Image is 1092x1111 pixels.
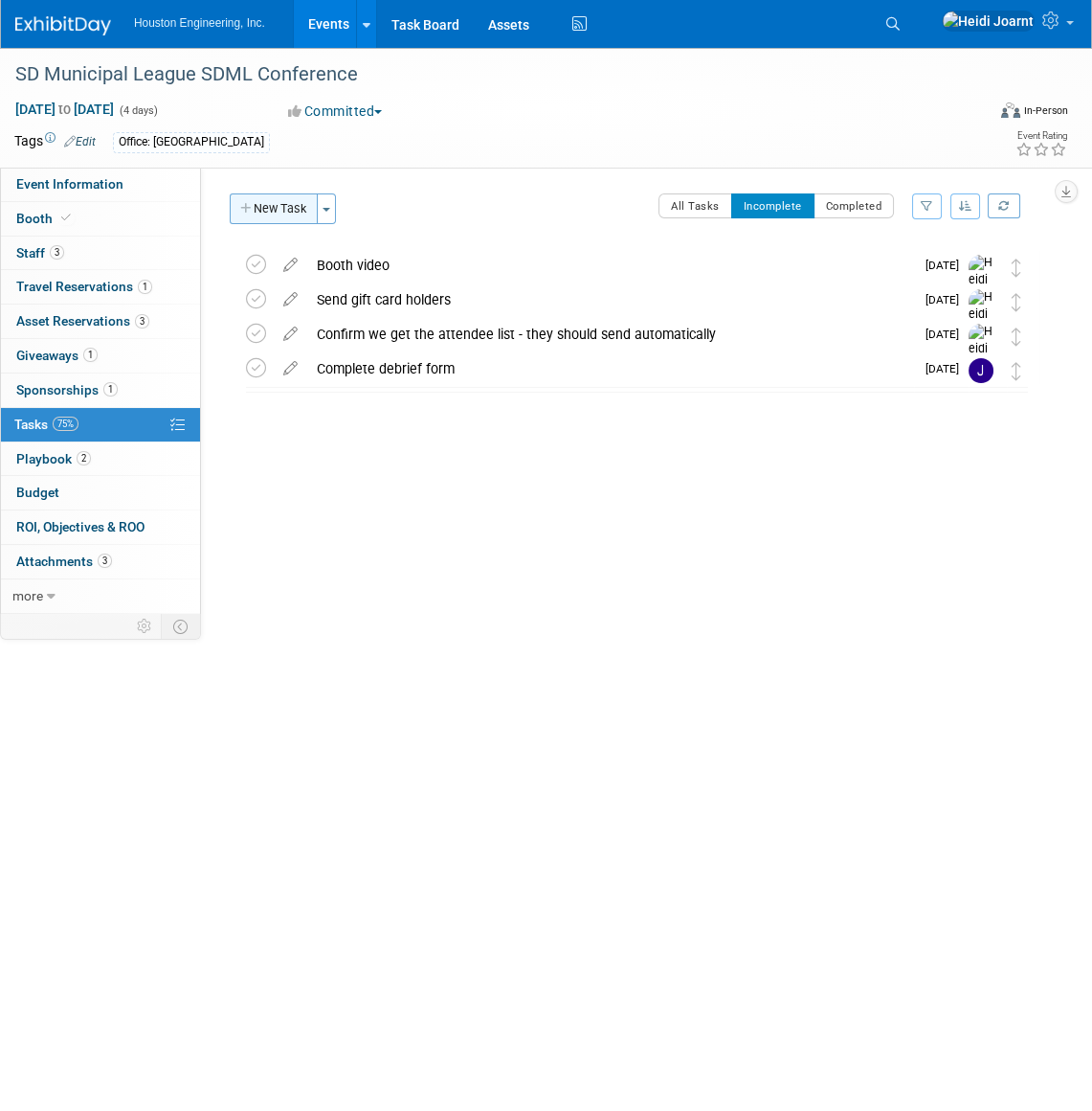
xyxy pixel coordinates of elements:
button: Committed [281,102,390,121]
img: Heidi Joarnt [969,324,997,392]
a: edit [274,326,307,343]
a: edit [274,360,307,377]
span: [DATE] [925,293,969,306]
img: Heidi Joarnt [969,289,997,357]
span: 1 [138,280,152,294]
span: Attachments [16,554,112,569]
div: Booth video [307,249,914,282]
span: Staff [16,245,64,261]
div: Office: [GEOGRAPHIC_DATA] [113,132,270,152]
div: Confirm we get the attendee list - they should send automatically [307,318,914,351]
span: [DATE] [925,362,969,375]
button: Incomplete [731,193,814,218]
a: Giveaways1 [1,339,200,373]
img: Heidi Joarnt [969,255,997,323]
i: Move task [1012,293,1021,311]
img: ExhibitDay [15,16,111,35]
i: Booth reservation complete [61,213,71,223]
span: ROI, Objectives & ROO [16,519,145,534]
i: Move task [1012,362,1021,380]
span: 1 [83,348,98,362]
span: to [56,102,74,117]
span: 75% [53,417,78,431]
span: Houston Engineering, Inc. [134,16,265,30]
span: 1 [103,382,118,397]
button: New Task [230,193,318,224]
a: Tasks75% [1,408,200,442]
span: [DATE] [DATE] [14,101,115,118]
td: Personalize Event Tab Strip [128,614,162,639]
span: Playbook [16,451,91,466]
span: [DATE] [925,259,969,272]
div: Event Rating [1015,131,1067,141]
span: Budget [16,485,59,500]
div: Complete debrief form [307,352,914,385]
a: ROI, Objectives & ROO [1,510,200,544]
span: (4 days) [118,104,158,117]
a: Refresh [988,193,1020,218]
span: 3 [50,245,64,260]
a: Playbook2 [1,442,200,476]
a: Booth [1,202,200,236]
span: 3 [135,314,149,329]
div: In-Person [1023,103,1068,118]
a: Event Information [1,168,200,201]
a: Attachments3 [1,545,200,578]
td: Toggle Event Tabs [162,614,201,639]
span: Giveaways [16,348,98,363]
button: All Tasks [658,193,732,218]
a: Travel Reservations1 [1,270,200,304]
span: Tasks [14,417,78,432]
a: more [1,579,200,613]
a: edit [274,257,307,274]
a: Asset Reservations3 [1,305,200,338]
div: SD Municipal League SDML Conference [9,57,965,92]
span: [DATE] [925,328,969,341]
i: Move task [1012,259,1021,277]
div: Event Format [904,100,1068,128]
a: Sponsorships1 [1,374,200,407]
a: edit [274,291,307,308]
a: Edit [64,135,96,148]
span: 2 [77,451,91,465]
td: Tags [14,131,96,153]
span: Booth [16,211,75,226]
img: Josh Johnson [969,358,993,383]
span: Event Information [16,176,123,192]
div: Send gift card holders [307,283,914,316]
span: 3 [98,554,112,568]
span: Sponsorships [16,382,118,397]
img: Format-Inperson.png [1001,102,1020,118]
a: Staff3 [1,237,200,270]
button: Completed [813,193,895,218]
img: Heidi Joarnt [942,11,1035,32]
span: more [12,588,43,603]
i: Move task [1012,328,1021,346]
span: Travel Reservations [16,279,152,294]
span: Asset Reservations [16,313,149,329]
a: Budget [1,476,200,510]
